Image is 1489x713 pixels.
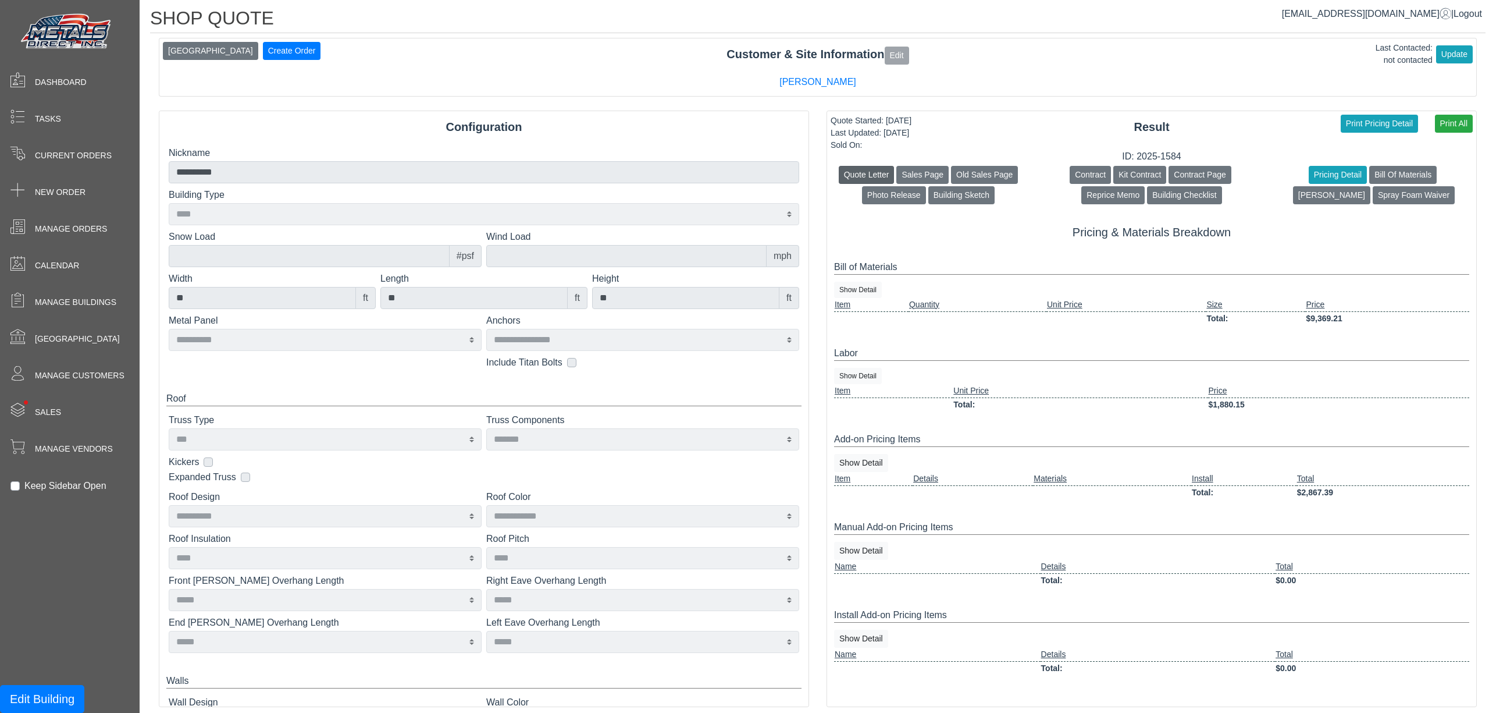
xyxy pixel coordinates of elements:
span: Current Orders [35,150,112,162]
td: Total: [953,398,1207,412]
span: [GEOGRAPHIC_DATA] [35,333,120,345]
label: Height [592,272,799,286]
label: Truss Components [486,413,799,427]
button: Contract Page [1169,166,1231,184]
td: Price [1305,298,1469,312]
label: Wall Color [486,696,799,710]
label: Right Eave Overhang Length [486,574,799,588]
label: Roof Color [486,490,799,504]
div: Last Contacted: not contacted [1376,42,1433,66]
label: Wall Design [169,696,482,710]
button: [GEOGRAPHIC_DATA] [163,42,258,60]
label: Kickers [169,455,199,469]
img: Metals Direct Inc Logo [17,10,116,54]
td: $0.00 [1275,573,1469,587]
td: $2,867.39 [1296,485,1469,499]
button: Pricing Detail [1309,166,1367,184]
td: Item [834,384,953,398]
button: [PERSON_NAME] [1293,186,1370,204]
label: Roof Pitch [486,532,799,546]
span: Manage Orders [35,223,107,235]
div: Manual Add-on Pricing Items [834,520,1469,535]
div: ft [779,287,799,309]
span: Manage Buildings [35,296,116,308]
td: Details [913,472,1033,486]
button: Photo Release [862,186,926,204]
h5: Pricing & Materials Breakdown [834,225,1469,239]
label: Length [380,272,587,286]
td: Total [1275,648,1469,662]
td: Item [834,472,913,486]
button: Update [1436,45,1473,63]
td: Total: [1206,311,1305,325]
td: Price [1208,384,1469,398]
label: Nickname [169,146,799,160]
td: $0.00 [1275,661,1469,675]
td: Unit Price [953,384,1207,398]
button: Building Checklist [1147,186,1222,204]
td: Total [1275,560,1469,574]
td: Install [1191,472,1296,486]
a: [EMAIL_ADDRESS][DOMAIN_NAME] [1282,9,1451,19]
div: mph [766,245,799,267]
td: Item [834,298,909,312]
div: ft [567,287,587,309]
label: Wind Load [486,230,799,244]
td: $1,880.15 [1208,398,1469,412]
td: Details [1041,560,1276,574]
div: | [1282,7,1482,21]
div: Install Add-on Pricing Items [834,608,1469,623]
label: Snow Load [169,230,482,244]
button: Kit Contract [1113,166,1166,184]
span: Sales [35,406,61,418]
td: Quantity [909,298,1046,312]
div: Labor [834,346,1469,361]
td: Total: [1191,485,1296,499]
label: Roof Insulation [169,532,482,546]
div: Customer & Site Information [159,45,1476,64]
button: Edit [885,47,909,65]
button: Show Detail [834,368,882,384]
div: Quote Started: [DATE] [831,115,911,127]
label: Keep Sidebar Open [24,479,106,493]
label: Front [PERSON_NAME] Overhang Length [169,574,482,588]
button: Show Detail [834,542,888,560]
span: Manage Vendors [35,443,113,455]
span: Tasks [35,113,61,125]
td: Name [834,648,1041,662]
label: End [PERSON_NAME] Overhang Length [169,616,482,630]
div: #psf [449,245,482,267]
label: Metal Panel [169,314,482,328]
button: Show Detail [834,454,888,472]
div: Roof [166,392,802,406]
button: Sales Page [896,166,949,184]
label: Roof Design [169,490,482,504]
label: Include Titan Bolts [486,356,562,370]
button: Old Sales Page [951,166,1018,184]
label: Building Type [169,188,799,202]
button: Contract [1070,166,1111,184]
button: Building Sketch [928,186,995,204]
button: Spray Foam Waiver [1373,186,1455,204]
button: Quote Letter [839,166,895,184]
label: Anchors [486,314,799,328]
span: • [11,384,41,421]
label: Width [169,272,376,286]
label: Truss Type [169,413,482,427]
div: Result [827,118,1476,136]
div: Walls [166,674,802,689]
div: Add-on Pricing Items [834,432,1469,447]
td: Size [1206,298,1305,312]
div: Configuration [159,118,808,136]
td: Materials [1033,472,1191,486]
a: [PERSON_NAME] [779,77,856,87]
button: Reprice Memo [1081,186,1145,204]
h1: SHOP QUOTE [150,7,1486,33]
div: Sold On: [831,139,911,151]
td: Unit Price [1046,298,1206,312]
span: Logout [1454,9,1482,19]
span: Dashboard [35,76,87,88]
span: Manage Customers [35,370,124,382]
button: Bill Of Materials [1369,166,1437,184]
